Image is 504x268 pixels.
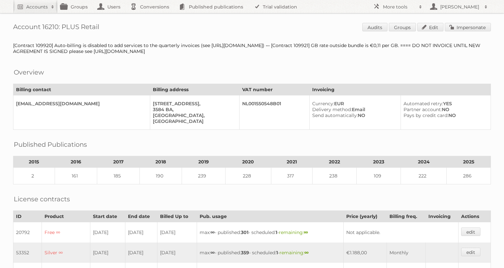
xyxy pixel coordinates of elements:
[312,107,395,112] div: Email
[42,211,90,222] th: Product
[153,101,234,107] div: [STREET_ADDRESS],
[42,243,90,263] td: Silver ∞
[344,222,459,243] td: Not applicable.
[157,243,197,263] td: [DATE]
[276,229,277,235] strong: 1
[210,229,215,235] strong: ∞
[90,222,125,243] td: [DATE]
[404,107,485,112] div: NO
[42,222,90,243] td: Free ∞
[90,243,125,263] td: [DATE]
[225,168,271,184] td: 228
[276,250,278,256] strong: 1
[304,250,309,256] strong: ∞
[157,222,197,243] td: [DATE]
[389,23,416,31] a: Groups
[150,84,239,95] th: Billing address
[139,156,182,168] th: 2018
[313,168,357,184] td: 238
[461,248,480,256] a: edit
[239,95,309,130] td: NL001550548B01
[197,222,344,243] td: max: - published: - scheduled: -
[404,112,448,118] span: Pays by credit card:
[313,156,357,168] th: 2022
[312,112,395,118] div: NO
[312,101,395,107] div: EUR
[139,168,182,184] td: 190
[182,156,225,168] th: 2019
[13,42,491,54] div: [Contract 109920] Auto-billing is disabled to add services to the quarterly invoices (see [URL][D...
[279,229,308,235] span: remaining:
[241,250,249,256] strong: 359
[461,227,480,236] a: edit
[55,168,97,184] td: 161
[239,84,309,95] th: VAT number
[362,23,387,31] a: Audits
[271,156,313,168] th: 2021
[210,250,215,256] strong: ∞
[445,23,491,31] a: Impersonate
[225,156,271,168] th: 2020
[125,243,157,263] td: [DATE]
[447,168,491,184] td: 286
[13,23,491,33] h1: Account 16210: PLUS Retail
[125,211,157,222] th: End date
[312,101,334,107] span: Currency:
[14,194,70,204] h2: License contracts
[13,222,42,243] td: 20792
[241,229,248,235] strong: 301
[439,4,481,10] h2: [PERSON_NAME]
[387,211,426,222] th: Billing freq.
[312,107,352,112] span: Delivery method:
[426,211,459,222] th: Invoicing
[182,168,225,184] td: 239
[157,211,197,222] th: Billed Up to
[417,23,443,31] a: Edit
[26,4,48,10] h2: Accounts
[357,156,401,168] th: 2023
[97,156,140,168] th: 2017
[404,112,485,118] div: NO
[153,112,234,118] div: [GEOGRAPHIC_DATA],
[383,4,416,10] h2: More tools
[97,168,140,184] td: 185
[13,243,42,263] td: 53352
[312,112,358,118] span: Send automatically:
[13,168,55,184] td: 2
[404,107,442,112] span: Partner account:
[197,243,344,263] td: max: - published: - scheduled: -
[404,101,443,107] span: Automated retry:
[13,84,150,95] th: Billing contact
[404,101,485,107] div: YES
[14,140,87,149] h2: Published Publications
[14,67,44,77] h2: Overview
[13,211,42,222] th: ID
[459,211,491,222] th: Actions
[153,107,234,112] div: 3584 BA,
[344,211,387,222] th: Price (yearly)
[279,250,309,256] span: remaining:
[387,243,426,263] td: Monthly
[447,156,491,168] th: 2025
[90,211,125,222] th: Start date
[401,156,447,168] th: 2024
[401,168,447,184] td: 222
[13,156,55,168] th: 2015
[197,211,344,222] th: Pub. usage
[304,229,308,235] strong: ∞
[153,118,234,124] div: [GEOGRAPHIC_DATA]
[310,84,491,95] th: Invoicing
[16,101,145,107] div: [EMAIL_ADDRESS][DOMAIN_NAME]
[357,168,401,184] td: 109
[344,243,387,263] td: €1.188,00
[55,156,97,168] th: 2016
[271,168,313,184] td: 317
[125,222,157,243] td: [DATE]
